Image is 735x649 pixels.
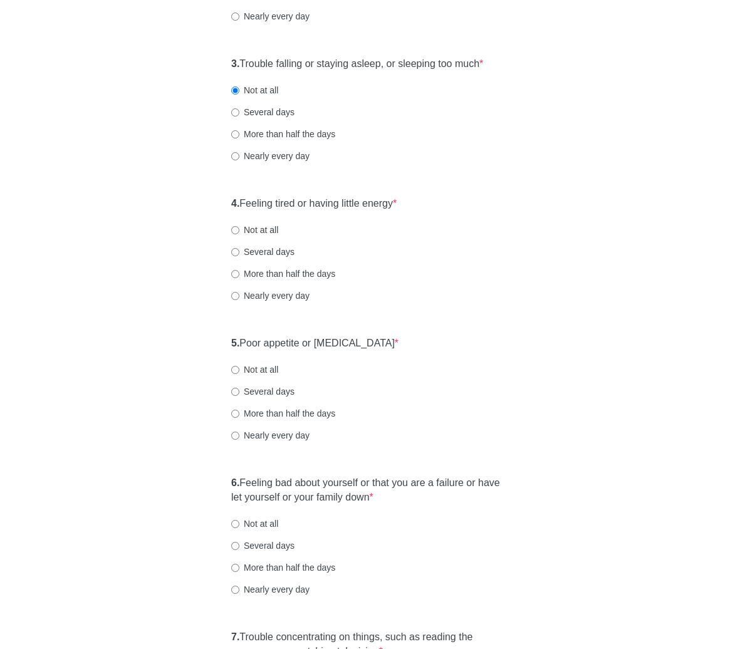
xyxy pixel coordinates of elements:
[231,13,239,21] input: Nearly every day
[231,583,310,596] label: Nearly every day
[231,363,278,376] label: Not at all
[231,410,239,418] input: More than half the days
[231,289,310,302] label: Nearly every day
[231,432,239,440] input: Nearly every day
[231,517,278,530] label: Not at all
[231,226,239,234] input: Not at all
[231,86,239,95] input: Not at all
[231,246,295,258] label: Several days
[231,429,310,442] label: Nearly every day
[231,476,504,505] label: Feeling bad about yourself or that you are a failure or have let yourself or your family down
[231,106,295,118] label: Several days
[231,542,239,550] input: Several days
[231,520,239,528] input: Not at all
[231,586,239,594] input: Nearly every day
[231,336,399,351] label: Poor appetite or [MEDICAL_DATA]
[231,631,239,642] strong: 7.
[231,477,239,488] strong: 6.
[231,267,335,280] label: More than half the days
[231,197,397,211] label: Feeling tired or having little energy
[231,539,295,552] label: Several days
[231,57,483,71] label: Trouble falling or staying asleep, or sleeping too much
[231,385,295,398] label: Several days
[231,366,239,374] input: Not at all
[231,58,239,69] strong: 3.
[231,152,239,160] input: Nearly every day
[231,270,239,278] input: More than half the days
[231,292,239,300] input: Nearly every day
[231,564,239,572] input: More than half the days
[231,150,310,162] label: Nearly every day
[231,561,335,574] label: More than half the days
[231,108,239,117] input: Several days
[231,198,239,209] strong: 4.
[231,248,239,256] input: Several days
[231,388,239,396] input: Several days
[231,224,278,236] label: Not at all
[231,338,239,348] strong: 5.
[231,130,239,138] input: More than half the days
[231,407,335,420] label: More than half the days
[231,10,310,23] label: Nearly every day
[231,128,335,140] label: More than half the days
[231,84,278,96] label: Not at all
